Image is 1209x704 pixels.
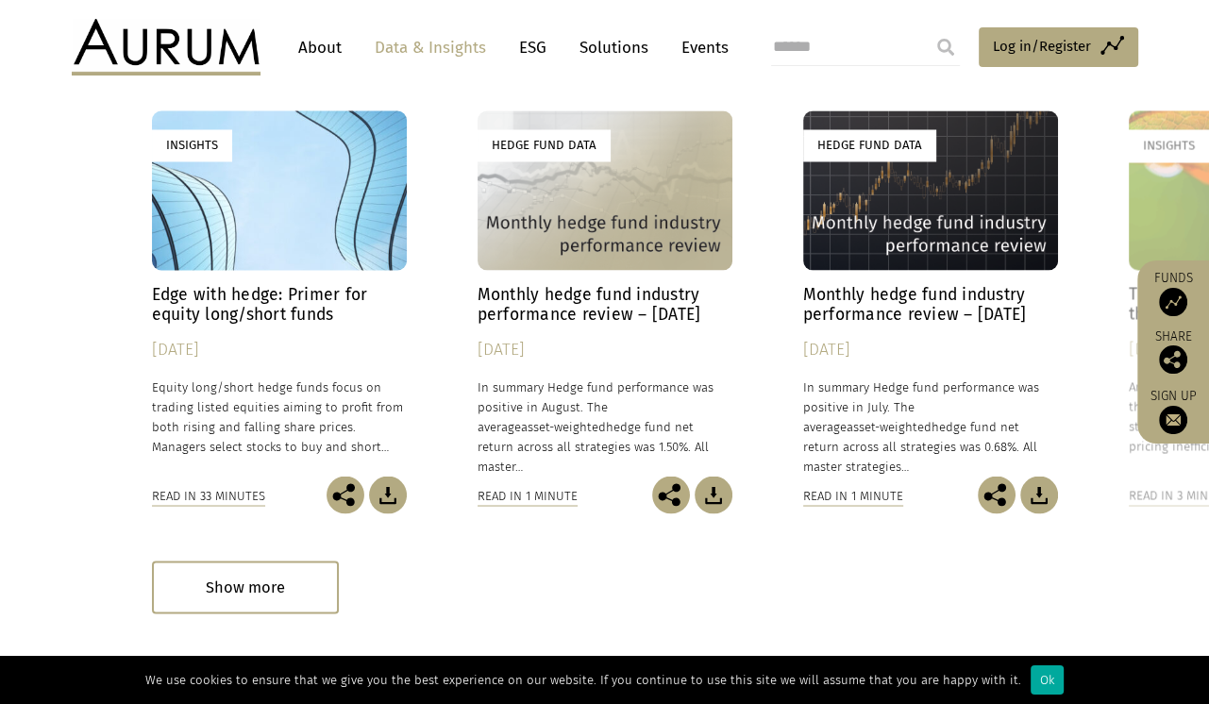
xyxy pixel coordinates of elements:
a: Solutions [570,30,658,65]
a: Insights Edge with hedge: Primer for equity long/short funds [DATE] Equity long/short hedge funds... [152,110,407,476]
input: Submit [927,28,965,66]
img: Download Article [369,476,407,513]
div: Hedge Fund Data [803,129,936,160]
p: Equity long/short hedge funds focus on trading listed equities aiming to profit from both rising ... [152,377,407,457]
img: Aurum [72,19,260,75]
img: Download Article [695,476,732,513]
img: Share this post [327,476,364,513]
a: Hedge Fund Data Monthly hedge fund industry performance review – [DATE] [DATE] In summary Hedge f... [478,110,732,476]
h4: Monthly hedge fund industry performance review – [DATE] [803,284,1058,324]
div: Read in 33 minutes [152,485,265,506]
div: Share [1147,330,1200,374]
a: Log in/Register [979,27,1138,67]
div: Ok [1031,665,1064,695]
a: Data & Insights [365,30,495,65]
div: Hedge Fund Data [478,129,611,160]
h4: Monthly hedge fund industry performance review – [DATE] [478,284,732,324]
a: ESG [510,30,556,65]
img: Share this post [1159,345,1187,374]
a: About [289,30,351,65]
p: In summary Hedge fund performance was positive in July. The average hedge fund net return across ... [803,377,1058,477]
div: Insights [1129,129,1209,160]
p: In summary Hedge fund performance was positive in August. The average hedge fund net return acros... [478,377,732,477]
img: Access Funds [1159,288,1187,316]
a: Sign up [1147,388,1200,434]
a: Events [672,30,729,65]
span: Log in/Register [993,35,1091,58]
div: Read in 1 minute [478,485,578,506]
a: Funds [1147,270,1200,316]
img: Sign up to our newsletter [1159,406,1187,434]
div: Show more [152,561,339,612]
div: [DATE] [478,336,732,362]
div: Insights [152,129,232,160]
div: Read in 1 minute [803,485,903,506]
span: asset-weighted [521,419,606,433]
a: Hedge Fund Data Monthly hedge fund industry performance review – [DATE] [DATE] In summary Hedge f... [803,110,1058,476]
div: [DATE] [803,336,1058,362]
h4: Edge with hedge: Primer for equity long/short funds [152,284,407,324]
img: Share this post [652,476,690,513]
div: [DATE] [152,336,407,362]
img: Download Article [1020,476,1058,513]
img: Share this post [978,476,1016,513]
span: asset-weighted [847,419,932,433]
